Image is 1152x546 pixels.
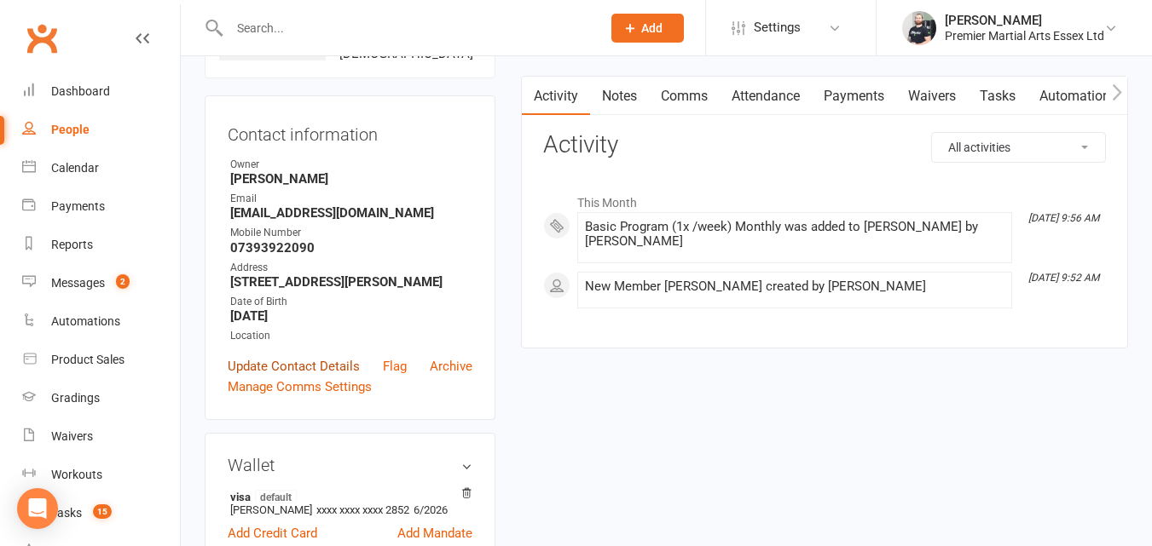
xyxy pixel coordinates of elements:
[1028,212,1099,224] i: [DATE] 9:56 AM
[230,191,472,207] div: Email
[22,417,180,456] a: Waivers
[230,240,472,256] strong: 07393922090
[383,356,407,376] a: Flag
[22,264,180,302] a: Messages 2
[230,260,472,276] div: Address
[1028,77,1129,116] a: Automations
[51,353,124,366] div: Product Sales
[230,308,472,324] strong: [DATE]
[17,488,58,529] div: Open Intercom Messenger
[230,274,472,290] strong: [STREET_ADDRESS][PERSON_NAME]
[397,523,472,543] a: Add Mandate
[51,161,99,175] div: Calendar
[754,9,801,47] span: Settings
[51,314,120,328] div: Automations
[51,199,105,213] div: Payments
[1028,272,1099,284] i: [DATE] 9:52 AM
[228,523,317,543] a: Add Credit Card
[22,72,180,111] a: Dashboard
[22,494,180,532] a: Tasks 15
[945,13,1104,28] div: [PERSON_NAME]
[93,504,112,519] span: 15
[22,456,180,494] a: Workouts
[230,294,472,310] div: Date of Birth
[720,77,812,116] a: Attendance
[430,356,472,376] a: Archive
[611,14,684,43] button: Add
[230,205,472,221] strong: [EMAIL_ADDRESS][DOMAIN_NAME]
[22,226,180,264] a: Reports
[51,238,93,251] div: Reports
[20,17,63,60] a: Clubworx
[22,302,180,341] a: Automations
[585,220,1004,249] div: Basic Program (1x /week) Monthly was added to [PERSON_NAME] by [PERSON_NAME]
[228,118,472,144] h3: Contact information
[116,274,130,289] span: 2
[22,111,180,149] a: People
[51,468,102,481] div: Workouts
[51,276,105,290] div: Messages
[22,187,180,226] a: Payments
[22,341,180,379] a: Product Sales
[228,456,472,474] h3: Wallet
[51,506,82,520] div: Tasks
[414,503,448,516] span: 6/2026
[230,328,472,344] div: Location
[51,429,93,443] div: Waivers
[224,16,589,40] input: Search...
[51,123,90,136] div: People
[945,28,1104,43] div: Premier Martial Arts Essex Ltd
[968,77,1028,116] a: Tasks
[228,487,472,519] li: [PERSON_NAME]
[22,149,180,187] a: Calendar
[228,356,360,376] a: Update Contact Details
[230,225,472,241] div: Mobile Number
[812,77,896,116] a: Payments
[585,279,1004,294] div: New Member [PERSON_NAME] created by [PERSON_NAME]
[590,77,649,116] a: Notes
[22,379,180,417] a: Gradings
[649,77,720,116] a: Comms
[902,11,936,45] img: thumb_image1616261423.png
[51,391,100,405] div: Gradings
[522,77,590,116] a: Activity
[543,132,1106,158] h3: Activity
[228,376,372,397] a: Manage Comms Settings
[316,503,409,516] span: xxxx xxxx xxxx 2852
[641,21,663,35] span: Add
[230,171,472,187] strong: [PERSON_NAME]
[255,490,297,503] span: default
[230,490,464,503] strong: visa
[230,157,472,173] div: Owner
[896,77,968,116] a: Waivers
[543,185,1106,212] li: This Month
[51,84,110,98] div: Dashboard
